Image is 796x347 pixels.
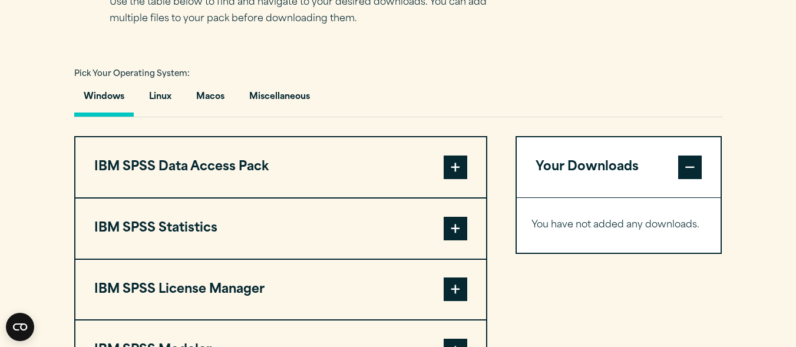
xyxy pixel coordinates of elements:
button: Windows [74,83,134,117]
span: Pick Your Operating System: [74,70,190,78]
div: Your Downloads [517,197,721,253]
button: IBM SPSS License Manager [75,260,486,320]
button: Macos [187,83,234,117]
p: You have not added any downloads. [531,217,706,234]
button: IBM SPSS Statistics [75,199,486,259]
button: IBM SPSS Data Access Pack [75,137,486,197]
button: Linux [140,83,181,117]
button: Miscellaneous [240,83,319,117]
button: Your Downloads [517,137,721,197]
button: Open CMP widget [6,313,34,341]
